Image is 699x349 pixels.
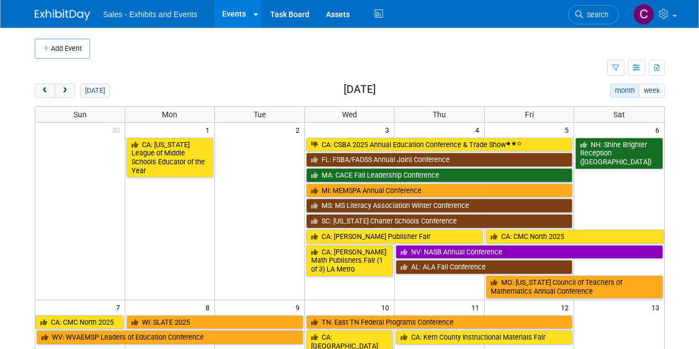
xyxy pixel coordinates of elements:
[127,315,303,330] a: WI: SLATE 2025
[306,230,483,244] a: CA: [PERSON_NAME] Publisher Fair
[583,11,608,19] span: Search
[344,84,376,96] h2: [DATE]
[342,110,357,119] span: Wed
[633,4,654,25] img: Christine Lurz
[306,315,573,330] a: TN: East TN Federal Programs Conference
[306,245,393,277] a: CA: [PERSON_NAME] Math Publishers Fair (1 of 3) LA Metro
[115,300,125,314] span: 7
[73,110,87,119] span: Sun
[639,84,664,98] button: week
[306,153,573,167] a: FL: FSBA/FADSS Annual Joint Conference
[575,138,663,169] a: NH: Shine Brighter Reception ([GEOGRAPHIC_DATA])
[384,123,394,137] span: 3
[610,84,639,98] button: month
[474,123,484,137] span: 4
[306,184,573,198] a: MI: MEMSPA Annual Conference
[560,300,574,314] span: 12
[36,330,303,345] a: WV: WVAEMSP Leaders of Education Conference
[204,300,214,314] span: 8
[111,123,125,137] span: 30
[486,275,663,298] a: MO: [US_STATE] Council of Teachers of Mathematics Annual Conference
[654,123,664,137] span: 6
[306,214,573,228] a: SC: [US_STATE] Charter Schools Conference
[254,110,266,119] span: Tue
[568,5,619,24] a: Search
[396,330,572,345] a: CA: Kern County Instructional Materials Fair
[433,110,446,119] span: Thu
[613,110,625,119] span: Sat
[396,245,663,259] a: NV: NASB Annual Conference
[162,110,177,119] span: Mon
[204,123,214,137] span: 1
[103,10,197,19] span: Sales - Exhibits and Events
[396,260,572,274] a: AL: ALA Fall Conference
[35,39,90,59] button: Add Event
[80,84,109,98] button: [DATE]
[525,110,534,119] span: Fri
[35,9,90,20] img: ExhibitDay
[295,300,304,314] span: 9
[306,168,573,183] a: MA: CACE Fall Leadership Conference
[470,300,484,314] span: 11
[564,123,574,137] span: 5
[295,123,304,137] span: 2
[306,199,573,213] a: MS: MS Literacy Association Winter Conference
[55,84,75,98] button: next
[486,230,664,244] a: CA: CMC North 2025
[35,84,55,98] button: prev
[35,315,124,330] a: CA: CMC North 2025
[306,138,573,152] a: CA: CSBA 2025 Annual Education Conference & Trade Show
[650,300,664,314] span: 13
[127,138,214,178] a: CA: [US_STATE] League of Middle Schools Educator of the Year
[380,300,394,314] span: 10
